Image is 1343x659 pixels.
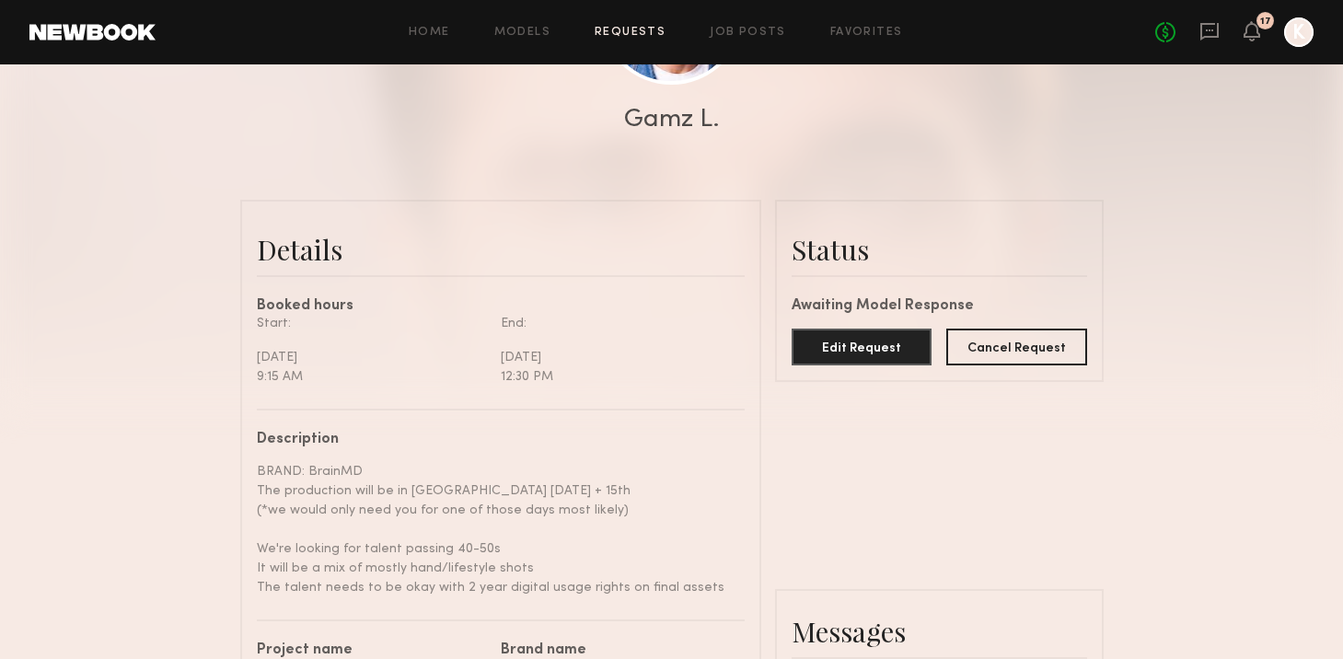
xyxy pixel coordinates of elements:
[494,27,550,39] a: Models
[501,367,731,387] div: 12:30 PM
[946,329,1087,365] button: Cancel Request
[409,27,450,39] a: Home
[792,329,932,365] button: Edit Request
[1284,17,1314,47] a: K
[257,367,487,387] div: 9:15 AM
[830,27,903,39] a: Favorites
[257,433,731,447] div: Description
[1260,17,1271,27] div: 17
[257,299,745,314] div: Booked hours
[501,314,731,333] div: End:
[501,643,731,658] div: Brand name
[257,348,487,367] div: [DATE]
[595,27,666,39] a: Requests
[501,348,731,367] div: [DATE]
[257,314,487,333] div: Start:
[710,27,786,39] a: Job Posts
[792,299,1087,314] div: Awaiting Model Response
[792,613,1087,650] div: Messages
[624,107,720,133] div: Gamz L.
[792,231,1087,268] div: Status
[257,231,745,268] div: Details
[257,643,487,658] div: Project name
[257,462,731,597] div: BRAND: BrainMD The production will be in [GEOGRAPHIC_DATA] [DATE] + 15th (*we would only need you...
